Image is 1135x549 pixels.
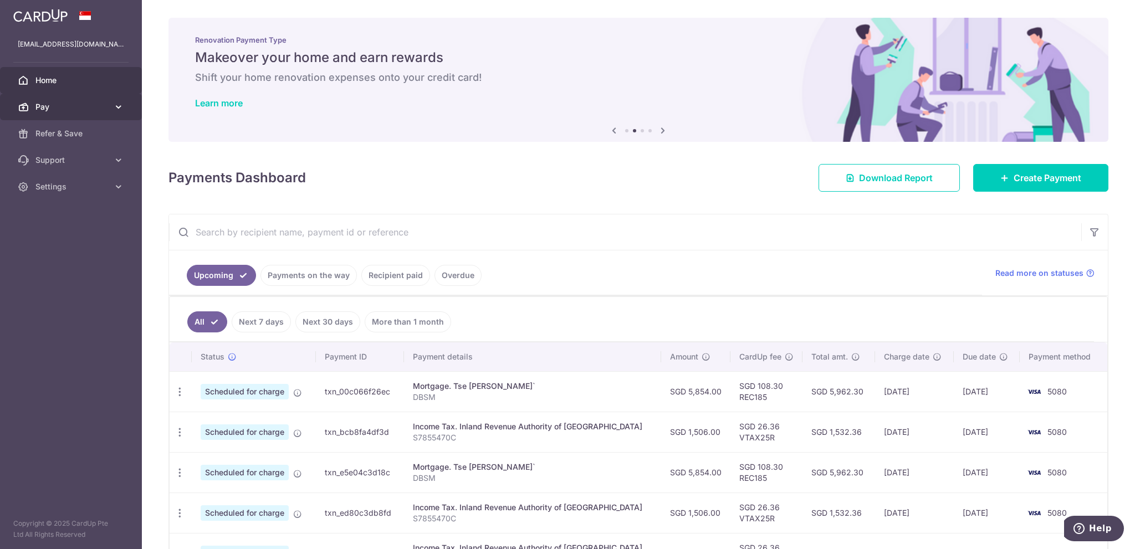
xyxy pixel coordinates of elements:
[187,265,256,286] a: Upcoming
[1047,387,1067,396] span: 5080
[413,392,652,403] p: DBSM
[295,311,360,332] a: Next 30 days
[875,492,954,533] td: [DATE]
[413,432,652,443] p: S7855470C
[661,412,730,452] td: SGD 1,506.00
[232,311,291,332] a: Next 7 days
[661,492,730,533] td: SGD 1,506.00
[875,412,954,452] td: [DATE]
[730,452,802,492] td: SGD 108.30 REC185
[413,502,652,513] div: Income Tax. Inland Revenue Authority of [GEOGRAPHIC_DATA]
[802,412,875,452] td: SGD 1,532.36
[963,351,996,362] span: Due date
[1023,506,1045,520] img: Bank Card
[802,371,875,412] td: SGD 5,962.30
[1020,342,1107,371] th: Payment method
[739,351,781,362] span: CardUp fee
[18,39,124,50] p: [EMAIL_ADDRESS][DOMAIN_NAME]
[1023,385,1045,398] img: Bank Card
[413,381,652,392] div: Mortgage. Tse [PERSON_NAME]`
[670,351,698,362] span: Amount
[316,452,404,492] td: txn_e5e04c3d18c
[1047,427,1067,437] span: 5080
[13,9,68,22] img: CardUp
[201,505,289,521] span: Scheduled for charge
[661,371,730,412] td: SGD 5,854.00
[875,452,954,492] td: [DATE]
[1047,508,1067,517] span: 5080
[413,421,652,432] div: Income Tax. Inland Revenue Authority of [GEOGRAPHIC_DATA]
[413,473,652,484] p: DBSM
[1047,468,1067,477] span: 5080
[260,265,357,286] a: Payments on the way
[884,351,929,362] span: Charge date
[413,513,652,524] p: S7855470C
[995,268,1083,279] span: Read more on statuses
[954,452,1020,492] td: [DATE]
[35,181,109,192] span: Settings
[859,171,933,184] span: Download Report
[187,311,227,332] a: All
[1014,171,1081,184] span: Create Payment
[201,351,224,362] span: Status
[35,128,109,139] span: Refer & Save
[365,311,451,332] a: More than 1 month
[1023,425,1045,439] img: Bank Card
[35,155,109,166] span: Support
[730,412,802,452] td: SGD 26.36 VTAX25R
[35,75,109,86] span: Home
[404,342,661,371] th: Payment details
[1064,516,1124,543] iframe: Opens a widget where you can find more information
[995,268,1095,279] a: Read more on statuses
[819,164,960,192] a: Download Report
[661,452,730,492] td: SGD 5,854.00
[954,371,1020,412] td: [DATE]
[316,412,404,452] td: txn_bcb8fa4df3d
[316,371,404,412] td: txn_00c066f26ec
[168,168,306,188] h4: Payments Dashboard
[195,71,1082,84] h6: Shift your home renovation expenses onto your credit card!
[973,164,1108,192] a: Create Payment
[316,342,404,371] th: Payment ID
[413,461,652,473] div: Mortgage. Tse [PERSON_NAME]`
[802,452,875,492] td: SGD 5,962.30
[201,424,289,440] span: Scheduled for charge
[361,265,430,286] a: Recipient paid
[811,351,848,362] span: Total amt.
[316,492,404,533] td: txn_ed80c3db8fd
[954,412,1020,452] td: [DATE]
[954,492,1020,533] td: [DATE]
[35,101,109,112] span: Pay
[168,18,1108,142] img: Renovation banner
[201,384,289,399] span: Scheduled for charge
[1023,466,1045,479] img: Bank Card
[802,492,875,533] td: SGD 1,532.36
[195,98,243,109] a: Learn more
[201,465,289,480] span: Scheduled for charge
[730,371,802,412] td: SGD 108.30 REC185
[195,49,1082,66] h5: Makeover your home and earn rewards
[875,371,954,412] td: [DATE]
[434,265,482,286] a: Overdue
[169,214,1081,250] input: Search by recipient name, payment id or reference
[730,492,802,533] td: SGD 26.36 VTAX25R
[195,35,1082,44] p: Renovation Payment Type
